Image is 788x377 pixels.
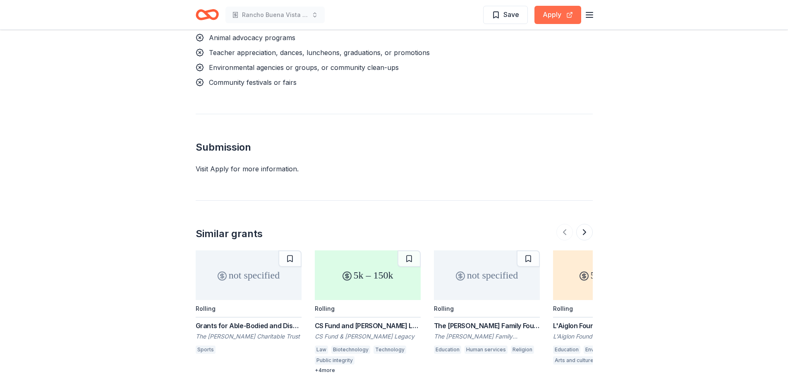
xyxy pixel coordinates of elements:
[553,305,573,312] div: Rolling
[553,356,595,365] div: Arts and culture
[315,346,328,354] div: Law
[209,63,399,72] span: Environmental agencies or groups, or community clean-ups
[434,305,454,312] div: Rolling
[196,5,219,24] a: Home
[434,250,540,300] div: not specified
[465,346,508,354] div: Human services
[209,34,295,42] span: Animal advocacy programs
[584,346,618,354] div: Environment
[553,250,659,367] a: 500 – 7.5kRollingL'Aiglon Foundation: Special Interest GrantsL'Aiglon FoundationEducationEnvironm...
[315,250,421,374] a: 5k – 150kRollingCS Fund and [PERSON_NAME] Legacy GrantCS Fund & [PERSON_NAME] LegacyLawBiotechnol...
[503,9,519,20] span: Save
[315,332,421,341] div: CS Fund & [PERSON_NAME] Legacy
[434,332,540,341] div: The [PERSON_NAME] Family Foundation
[483,6,528,24] button: Save
[315,356,354,365] div: Public integrity
[511,346,534,354] div: Religion
[196,305,216,312] div: Rolling
[434,346,461,354] div: Education
[553,321,659,331] div: L'Aiglon Foundation: Special Interest Grants
[434,321,540,331] div: The [PERSON_NAME] Family Foundation Grant
[315,367,421,374] div: + 4 more
[209,78,297,86] span: Community festivals or fairs
[374,346,406,354] div: Technology
[553,250,659,300] div: 500 – 7.5k
[315,321,421,331] div: CS Fund and [PERSON_NAME] Legacy Grant
[315,250,421,300] div: 5k – 150k
[553,346,580,354] div: Education
[315,305,335,312] div: Rolling
[196,346,216,354] div: Sports
[331,346,370,354] div: Biotechnology
[225,7,325,23] button: Rancho Buena Vista Football Leadership Program
[209,48,430,57] span: Teacher appreciation, dances, luncheons, graduations, or promotions
[358,356,417,365] div: Sustainable agriculture
[553,332,659,341] div: L'Aiglon Foundation
[196,250,302,356] a: not specifiedRollingGrants for Able-Bodied and Disabled Sportspeople and Athletes / Equipment for...
[196,332,302,341] div: The [PERSON_NAME] Charitable Trust
[196,321,302,331] div: Grants for Able-Bodied and Disabled Sportspeople and Athletes / Equipment for Sports Clubs and Or...
[196,164,593,174] div: Visit Apply for more information.
[196,141,593,154] h2: Submission
[196,227,263,240] div: Similar grants
[242,10,308,20] span: Rancho Buena Vista Football Leadership Program
[534,6,581,24] button: Apply
[196,250,302,300] div: not specified
[434,250,540,356] a: not specifiedRollingThe [PERSON_NAME] Family Foundation GrantThe [PERSON_NAME] Family FoundationE...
